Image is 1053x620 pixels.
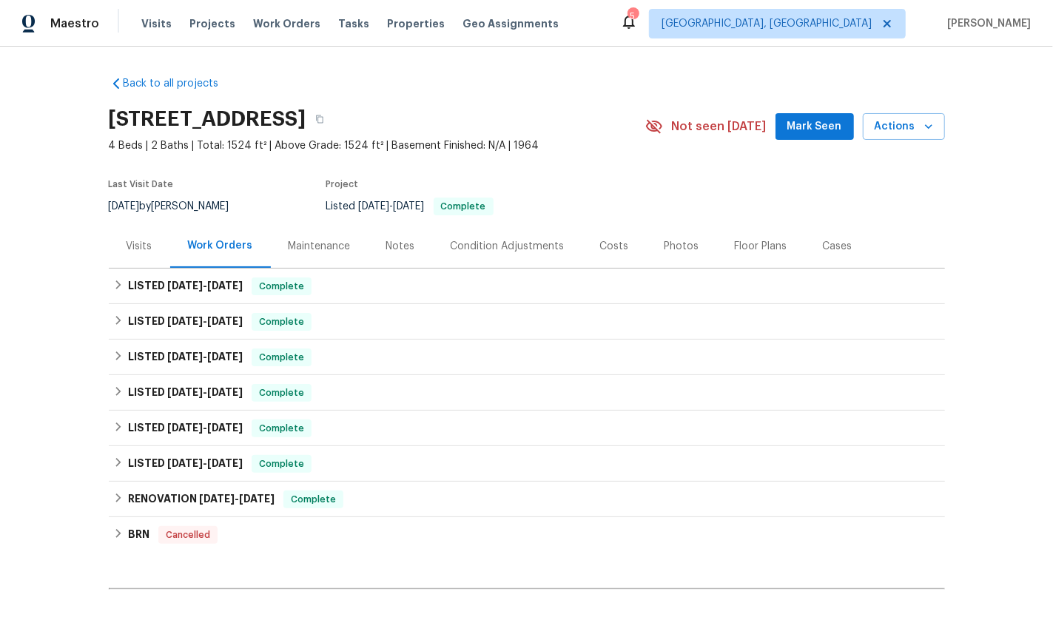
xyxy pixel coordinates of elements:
span: [DATE] [199,493,235,504]
h6: LISTED [128,384,243,402]
span: Complete [285,492,342,507]
h6: LISTED [128,313,243,331]
span: Complete [253,314,310,329]
span: [DATE] [207,458,243,468]
div: Photos [665,239,699,254]
span: Maestro [50,16,99,31]
span: [DATE] [167,422,203,433]
span: - [359,201,425,212]
span: - [167,351,243,362]
h6: LISTED [128,455,243,473]
span: Complete [253,279,310,294]
div: RENOVATION [DATE]-[DATE]Complete [109,482,945,517]
div: Notes [386,239,415,254]
span: - [167,458,243,468]
span: Cancelled [160,528,216,542]
span: [DATE] [167,316,203,326]
div: Condition Adjustments [451,239,565,254]
div: by [PERSON_NAME] [109,198,247,215]
span: - [167,422,243,433]
span: [DATE] [207,387,243,397]
div: Costs [600,239,629,254]
span: Project [326,180,359,189]
button: Copy Address [306,106,333,132]
div: LISTED [DATE]-[DATE]Complete [109,446,945,482]
div: Cases [823,239,852,254]
span: Tasks [338,18,369,29]
div: LISTED [DATE]-[DATE]Complete [109,304,945,340]
span: [DATE] [167,280,203,291]
span: Listed [326,201,494,212]
span: [DATE] [359,201,390,212]
span: Complete [253,421,310,436]
span: - [167,387,243,397]
span: [DATE] [207,351,243,362]
span: Complete [253,456,310,471]
span: Visits [141,16,172,31]
div: LISTED [DATE]-[DATE]Complete [109,269,945,304]
span: 4 Beds | 2 Baths | Total: 1524 ft² | Above Grade: 1524 ft² | Basement Finished: N/A | 1964 [109,138,645,153]
h6: BRN [128,526,149,544]
span: Geo Assignments [462,16,559,31]
span: Properties [387,16,445,31]
span: [PERSON_NAME] [941,16,1031,31]
h6: RENOVATION [128,491,275,508]
span: - [199,493,275,504]
span: - [167,316,243,326]
span: [DATE] [207,316,243,326]
span: [DATE] [167,351,203,362]
span: - [167,280,243,291]
span: Not seen [DATE] [672,119,767,134]
button: Mark Seen [776,113,854,141]
span: [DATE] [239,493,275,504]
span: [DATE] [167,458,203,468]
h6: LISTED [128,419,243,437]
div: BRN Cancelled [109,517,945,553]
div: LISTED [DATE]-[DATE]Complete [109,340,945,375]
div: Work Orders [188,238,253,253]
span: Complete [435,202,492,211]
span: Complete [253,350,310,365]
span: [DATE] [394,201,425,212]
h6: LISTED [128,277,243,295]
span: Actions [875,118,933,136]
h2: [STREET_ADDRESS] [109,112,306,127]
span: Last Visit Date [109,180,174,189]
div: Visits [127,239,152,254]
span: [GEOGRAPHIC_DATA], [GEOGRAPHIC_DATA] [662,16,872,31]
span: Projects [189,16,235,31]
span: [DATE] [167,387,203,397]
span: [DATE] [207,280,243,291]
span: [DATE] [109,201,140,212]
span: Complete [253,385,310,400]
a: Back to all projects [109,76,251,91]
span: [DATE] [207,422,243,433]
div: LISTED [DATE]-[DATE]Complete [109,411,945,446]
span: Work Orders [253,16,320,31]
div: 5 [628,9,638,24]
h6: LISTED [128,348,243,366]
button: Actions [863,113,945,141]
span: Mark Seen [787,118,842,136]
div: Floor Plans [735,239,787,254]
div: Maintenance [289,239,351,254]
div: LISTED [DATE]-[DATE]Complete [109,375,945,411]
